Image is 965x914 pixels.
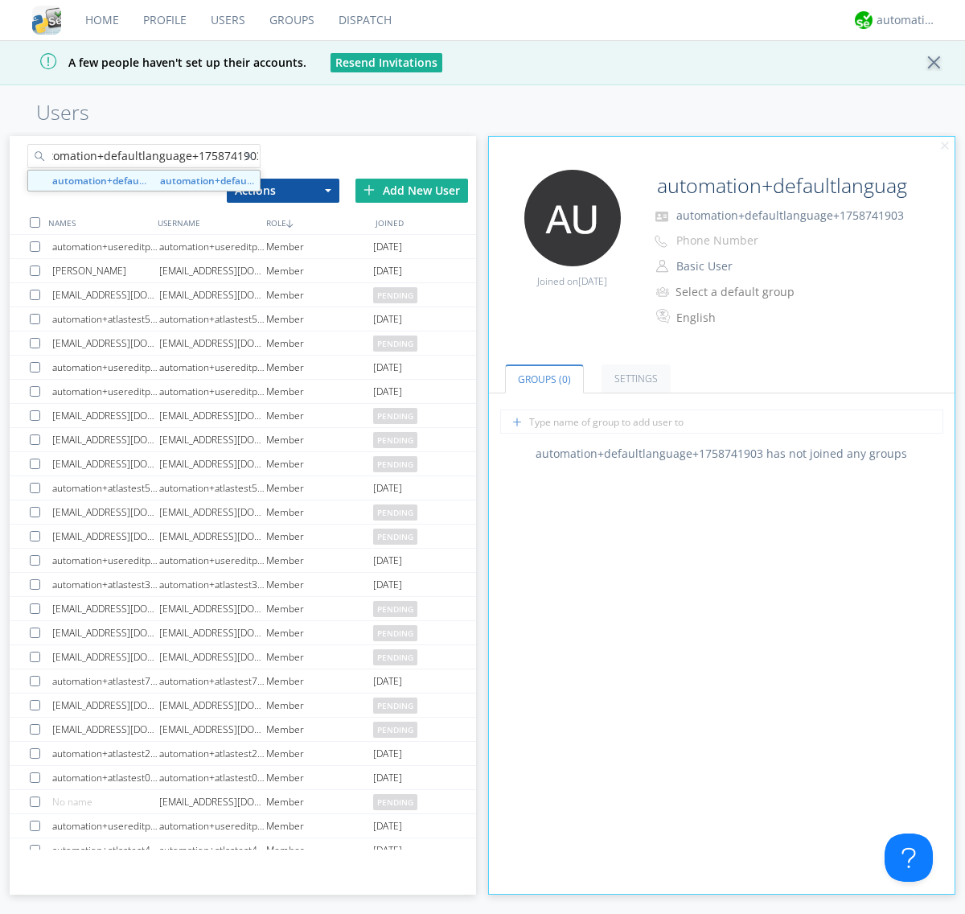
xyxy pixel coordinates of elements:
[159,428,266,451] div: [EMAIL_ADDRESS][DOMAIN_NAME]
[52,500,159,524] div: [EMAIL_ADDRESS][DOMAIN_NAME]
[266,790,373,813] div: Member
[10,356,476,380] a: automation+usereditprofile+1756172286automation+usereditprofile+1756172286Member[DATE]
[266,307,373,331] div: Member
[266,718,373,741] div: Member
[266,283,373,307] div: Member
[10,428,476,452] a: [EMAIL_ADDRESS][DOMAIN_NAME][EMAIL_ADDRESS][DOMAIN_NAME]Memberpending
[227,179,339,203] button: Actions
[10,645,476,669] a: [EMAIL_ADDRESS][DOMAIN_NAME][EMAIL_ADDRESS][DOMAIN_NAME]Memberpending
[656,281,671,303] img: icon-alert-users-thin-outline.svg
[159,694,266,717] div: [EMAIL_ADDRESS][DOMAIN_NAME]
[154,211,262,234] div: USERNAME
[10,452,476,476] a: [EMAIL_ADDRESS][DOMAIN_NAME][EMAIL_ADDRESS][DOMAIN_NAME]Memberpending
[159,380,266,403] div: automation+usereditprofile+1757469981
[10,597,476,621] a: [EMAIL_ADDRESS][DOMAIN_NAME][EMAIL_ADDRESS][DOMAIN_NAME]Memberpending
[52,838,159,862] div: automation+atlastest4852322435
[10,331,476,356] a: [EMAIL_ADDRESS][DOMAIN_NAME][EMAIL_ADDRESS][DOMAIN_NAME]Memberpending
[52,766,159,789] div: automation+atlastest0061750036
[159,283,266,307] div: [EMAIL_ADDRESS][DOMAIN_NAME]
[373,287,417,303] span: pending
[159,404,266,427] div: [EMAIL_ADDRESS][DOMAIN_NAME]
[52,428,159,451] div: [EMAIL_ADDRESS][DOMAIN_NAME]
[671,255,832,278] button: Basic User
[160,174,359,187] strong: automation+defaultlanguage+1758741903
[373,259,402,283] span: [DATE]
[10,669,476,694] a: automation+atlastest7364468097automation+atlastest7364468097Member[DATE]
[373,649,417,665] span: pending
[373,742,402,766] span: [DATE]
[266,259,373,282] div: Member
[855,11,873,29] img: d2d01cd9b4174d08988066c6d424eccd
[159,525,266,548] div: [EMAIL_ADDRESS][DOMAIN_NAME]
[159,621,266,644] div: [EMAIL_ADDRESS][DOMAIN_NAME]
[10,621,476,645] a: [EMAIL_ADDRESS][DOMAIN_NAME][EMAIL_ADDRESS][DOMAIN_NAME]Memberpending
[159,814,266,838] div: automation+usereditprofile+1756946170
[159,766,266,789] div: automation+atlastest0061750036
[266,669,373,693] div: Member
[52,174,251,187] strong: automation+defaultlanguage+1758741903
[651,170,910,202] input: Name
[266,380,373,403] div: Member
[373,814,402,838] span: [DATE]
[10,549,476,573] a: automation+usereditprofile+1757382933automation+usereditprofile+1757382933Member[DATE]
[524,170,621,266] img: 373638.png
[52,814,159,838] div: automation+usereditprofile+1756946170
[52,525,159,548] div: [EMAIL_ADDRESS][DOMAIN_NAME]
[877,12,937,28] div: automation+atlas
[159,331,266,355] div: [EMAIL_ADDRESS][DOMAIN_NAME]
[373,476,402,500] span: [DATE]
[10,307,476,331] a: automation+atlastest5124104429automation+atlastest5124104429Member[DATE]
[489,446,955,462] div: automation+defaultlanguage+1758741903 has not joined any groups
[355,179,468,203] div: Add New User
[266,476,373,500] div: Member
[52,259,159,282] div: [PERSON_NAME]
[372,211,480,234] div: JOINED
[373,549,402,573] span: [DATE]
[373,408,417,424] span: pending
[159,645,266,669] div: [EMAIL_ADDRESS][DOMAIN_NAME]
[159,452,266,476] div: [EMAIL_ADDRESS][DOMAIN_NAME]
[52,645,159,669] div: [EMAIL_ADDRESS][DOMAIN_NAME]
[159,838,266,862] div: automation+atlastest4852322435
[10,814,476,838] a: automation+usereditprofile+1756946170automation+usereditprofile+1756946170Member[DATE]
[52,476,159,500] div: automation+atlastest5280709310
[10,500,476,525] a: [EMAIL_ADDRESS][DOMAIN_NAME][EMAIL_ADDRESS][DOMAIN_NAME]Memberpending
[52,356,159,379] div: automation+usereditprofile+1756172286
[10,380,476,404] a: automation+usereditprofile+1757469981automation+usereditprofile+1757469981Member[DATE]
[159,573,266,596] div: automation+atlastest3474644860
[52,718,159,741] div: [EMAIL_ADDRESS][DOMAIN_NAME]
[505,364,584,393] a: Groups (0)
[373,456,417,472] span: pending
[159,742,266,765] div: automation+atlastest2512107470
[675,284,810,300] div: Select a default group
[676,310,811,326] div: English
[266,838,373,862] div: Member
[159,235,266,258] div: automation+usereditprofile+1758160415
[10,573,476,597] a: automation+atlastest3474644860automation+atlastest3474644860Member[DATE]
[52,380,159,403] div: automation+usereditprofile+1757469981
[10,283,476,307] a: [EMAIL_ADDRESS][DOMAIN_NAME][EMAIL_ADDRESS][DOMAIN_NAME]Memberpending
[266,235,373,258] div: Member
[266,766,373,789] div: Member
[373,380,402,404] span: [DATE]
[537,274,607,288] span: Joined on
[10,742,476,766] a: automation+atlastest2512107470automation+atlastest2512107470Member[DATE]
[159,549,266,572] div: automation+usereditprofile+1757382933
[159,790,266,813] div: [EMAIL_ADDRESS][DOMAIN_NAME]
[373,766,402,790] span: [DATE]
[52,669,159,693] div: automation+atlastest7364468097
[159,597,266,620] div: [EMAIL_ADDRESS][DOMAIN_NAME]
[10,694,476,718] a: [EMAIL_ADDRESS][DOMAIN_NAME][EMAIL_ADDRESS][DOMAIN_NAME]Memberpending
[373,432,417,448] span: pending
[373,625,417,641] span: pending
[159,669,266,693] div: automation+atlastest7364468097
[52,694,159,717] div: [EMAIL_ADDRESS][DOMAIN_NAME]
[159,718,266,741] div: [EMAIL_ADDRESS][DOMAIN_NAME]
[373,794,417,810] span: pending
[10,838,476,863] a: automation+atlastest4852322435automation+atlastest4852322435Member[DATE]
[331,53,442,72] button: Resend Invitations
[656,307,672,326] img: In groups with Translation enabled, this user's messages will be automatically translated to and ...
[266,428,373,451] div: Member
[266,597,373,620] div: Member
[266,356,373,379] div: Member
